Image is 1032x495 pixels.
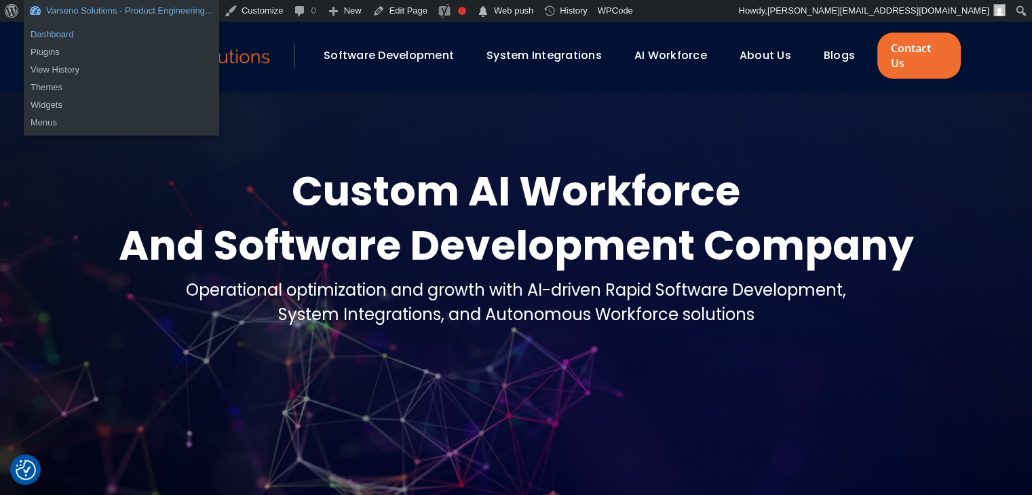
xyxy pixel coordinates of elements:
a: Blogs [824,47,855,63]
a: About Us [740,47,791,63]
ul: Varseno Solutions - Product Engineering… [24,75,219,136]
img: Revisit consent button [16,460,36,480]
span:  [476,2,490,21]
div: And Software Development Company [119,218,914,273]
a: Plugins [24,43,219,61]
div: AI Workforce [628,44,726,67]
div: Blogs [817,44,874,67]
div: Custom AI Workforce [119,164,914,218]
a: Themes [24,79,219,96]
span: [PERSON_NAME][EMAIL_ADDRESS][DOMAIN_NAME] [767,5,989,16]
div: Software Development [317,44,473,67]
div: System Integrations [480,44,621,67]
div: Needs improvement [458,7,466,15]
a: System Integrations [486,47,602,63]
a: Widgets [24,96,219,114]
a: Software Development [324,47,454,63]
a: Contact Us [877,33,960,79]
ul: Varseno Solutions - Product Engineering… [24,22,219,83]
a: Dashboard [24,26,219,43]
div: Operational optimization and growth with AI-driven Rapid Software Development, [186,278,846,302]
button: Cookie Settings [16,460,36,480]
div: System Integrations, and Autonomous Workforce solutions [186,302,846,327]
a: View History [24,61,219,79]
a: Menus [24,114,219,132]
a: AI Workforce [634,47,707,63]
div: About Us [733,44,810,67]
